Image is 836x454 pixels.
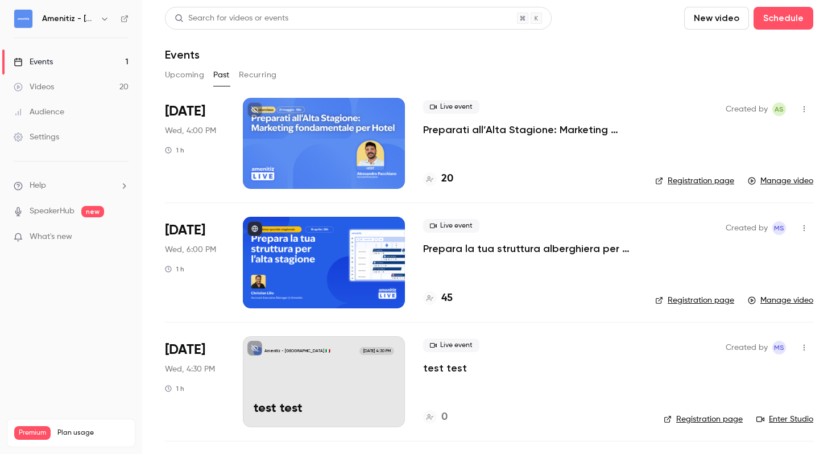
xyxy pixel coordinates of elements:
div: Apr 16 Wed, 6:00 PM (Europe/Madrid) [165,217,225,308]
a: Prepara la tua struttura alberghiera per l’alta stagione [423,242,637,255]
a: 0 [423,410,448,425]
li: help-dropdown-opener [14,180,129,192]
span: Created by [726,341,768,354]
div: Apr 16 Wed, 4:30 PM (Europe/Madrid) [165,336,225,427]
p: Amenitiz - [GEOGRAPHIC_DATA] 🇮🇹 [264,348,330,354]
h6: Amenitiz - [GEOGRAPHIC_DATA] 🇮🇹 [42,13,96,24]
span: Live event [423,100,479,114]
h1: Events [165,48,200,61]
a: SpeakerHub [30,205,75,217]
span: [DATE] 4:30 PM [359,347,394,355]
span: Wed, 4:30 PM [165,364,215,375]
a: 20 [423,171,453,187]
img: Amenitiz - Italia 🇮🇹 [14,10,32,28]
div: Settings [14,131,59,143]
button: Schedule [754,7,813,30]
button: Past [213,66,230,84]
span: [DATE] [165,221,205,240]
a: Registration page [664,414,743,425]
div: Search for videos or events [175,13,288,24]
span: Help [30,180,46,192]
button: New video [684,7,749,30]
span: Live event [423,339,479,352]
h4: 45 [441,291,453,306]
span: Wed, 6:00 PM [165,244,216,255]
div: Audience [14,106,64,118]
span: Created by [726,102,768,116]
div: May 21 Wed, 4:00 PM (Europe/Madrid) [165,98,225,189]
button: Upcoming [165,66,204,84]
span: MS [774,221,784,235]
p: test test [254,402,394,416]
div: 1 h [165,265,184,274]
h4: 0 [441,410,448,425]
span: [DATE] [165,102,205,121]
span: Live event [423,219,479,233]
iframe: Noticeable Trigger [115,232,129,242]
a: Enter Studio [756,414,813,425]
div: Events [14,56,53,68]
a: Registration page [655,175,734,187]
a: Manage video [748,295,813,306]
span: What's new [30,231,72,243]
a: Preparati all’Alta Stagione: Marketing fondamentale per Hotel [423,123,637,137]
div: Videos [14,81,54,93]
div: 1 h [165,146,184,155]
span: Maria Serra [772,341,786,354]
button: Recurring [239,66,277,84]
span: Maria Serra [772,221,786,235]
a: Manage video [748,175,813,187]
a: Registration page [655,295,734,306]
span: [DATE] [165,341,205,359]
a: 45 [423,291,453,306]
a: test test [423,361,467,375]
span: AS [775,102,784,116]
span: new [81,206,104,217]
span: Wed, 4:00 PM [165,125,216,137]
a: test testAmenitiz - [GEOGRAPHIC_DATA] 🇮🇹[DATE] 4:30 PMtest test [243,336,405,427]
span: Plan usage [57,428,128,438]
h4: 20 [441,171,453,187]
span: MS [774,341,784,354]
span: Antonio Sottosanti [772,102,786,116]
span: Created by [726,221,768,235]
div: 1 h [165,384,184,393]
span: Premium [14,426,51,440]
